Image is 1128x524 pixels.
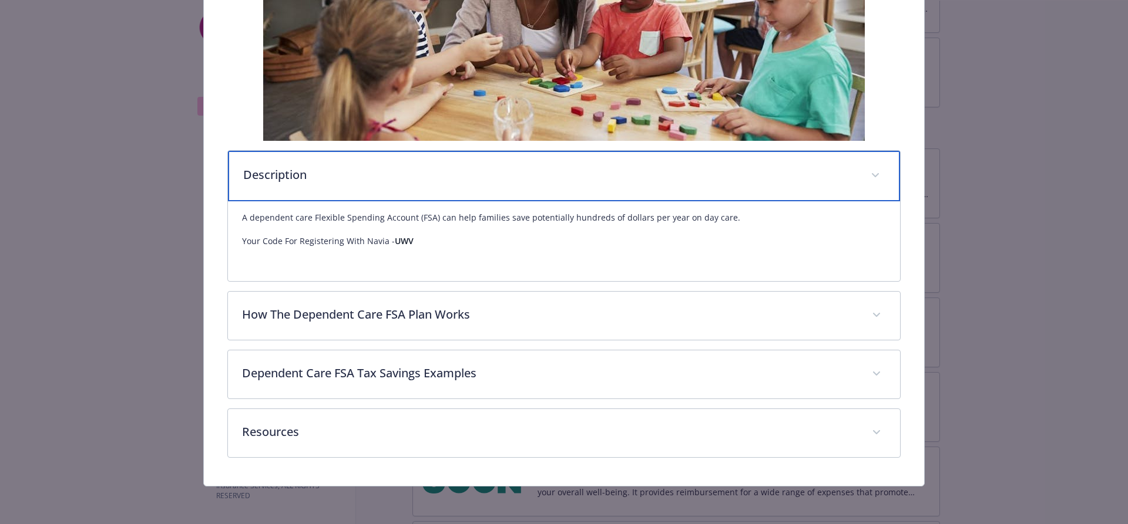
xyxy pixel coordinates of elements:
strong: UWV [395,235,414,246]
p: Resources [242,423,858,441]
p: Dependent Care FSA Tax Savings Examples [242,364,858,382]
div: Dependent Care FSA Tax Savings Examples [228,350,901,398]
p: Your Code For Registering With Navia - [242,234,887,248]
div: How The Dependent Care FSA Plan Works [228,292,901,340]
p: Description [243,166,857,184]
div: Description [228,201,901,281]
div: Resources [228,409,901,457]
div: Description [228,151,901,201]
p: How The Dependent Care FSA Plan Works [242,306,858,323]
p: A dependent care Flexible Spending Account (FSA) can help families save potentially hundreds of d... [242,211,887,225]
